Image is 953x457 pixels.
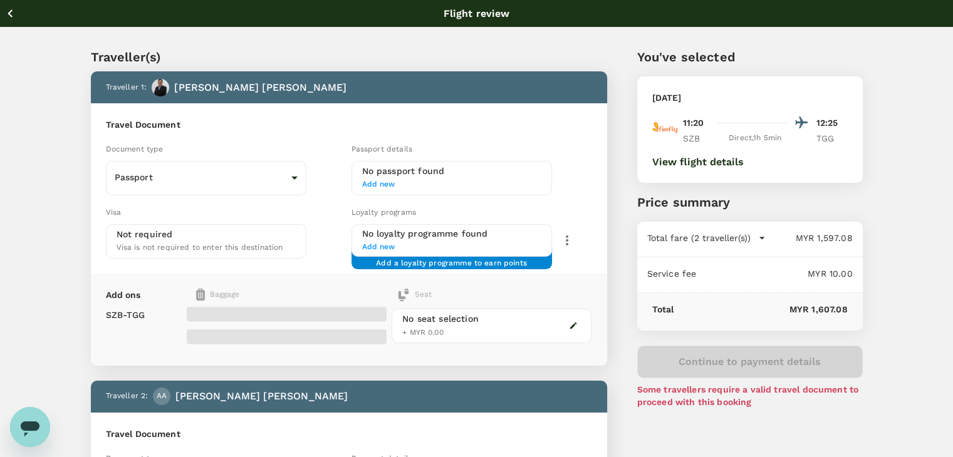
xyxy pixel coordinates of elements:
[106,118,592,132] h6: Travel Document
[152,79,169,96] img: avatar-687fca1406a1f.jpeg
[23,7,115,19] p: Back to flight results
[196,289,342,301] div: Baggage
[106,390,148,403] p: Traveller 2 :
[696,267,852,280] p: MYR 10.00
[91,48,607,66] p: Traveller(s)
[683,132,714,145] p: SZB
[115,171,286,183] p: Passport
[674,303,847,316] p: MYR 1,607.08
[106,81,147,94] p: Traveller 1 :
[362,241,541,254] span: Add new
[175,389,348,404] p: [PERSON_NAME] [PERSON_NAME]
[376,257,527,259] span: Add a loyalty programme to earn points
[402,328,444,337] span: + MYR 0.00
[722,132,789,145] div: Direct , 1h 5min
[106,428,592,441] h6: Travel Document
[106,309,145,321] p: SZB - TGG
[652,303,674,316] p: Total
[362,178,541,191] span: Add new
[196,289,205,301] img: baggage-icon
[683,116,704,130] p: 11:20
[362,165,541,178] h6: No passport found
[397,289,410,301] img: baggage-icon
[637,48,863,66] p: You've selected
[652,115,677,140] img: FY
[352,145,412,153] span: Passport details
[117,228,173,240] p: Not required
[402,312,479,326] div: No seat selection
[444,6,510,21] p: Flight review
[106,162,306,193] div: Passport
[117,243,283,252] span: Visa is not required to enter this destination
[637,193,863,212] p: Price summary
[637,383,863,408] p: Some travellers require a valid travel document to proceed with this booking
[157,390,167,403] span: AA
[397,289,432,301] div: Seat
[816,116,848,130] p: 12:25
[652,157,744,168] button: View flight details
[647,232,751,244] p: Total fare (2 traveller(s))
[647,232,766,244] button: Total fare (2 traveller(s))
[362,227,541,241] h6: No loyalty programme found
[647,267,697,280] p: Service fee
[5,6,115,21] button: Back to flight results
[10,407,50,447] iframe: Button to launch messaging window
[816,132,848,145] p: TGG
[652,91,682,104] p: [DATE]
[174,80,346,95] p: [PERSON_NAME] [PERSON_NAME]
[106,208,122,217] span: Visa
[352,208,416,217] span: Loyalty programs
[766,232,853,244] p: MYR 1,597.08
[106,289,141,301] p: Add ons
[106,145,164,153] span: Document type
